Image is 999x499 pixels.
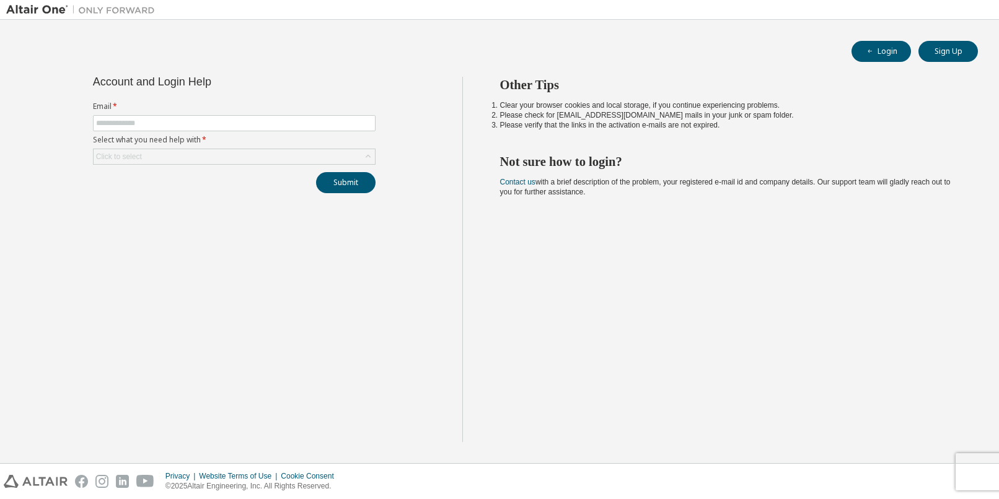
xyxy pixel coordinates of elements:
li: Clear your browser cookies and local storage, if you continue experiencing problems. [500,100,956,110]
img: Altair One [6,4,161,16]
button: Sign Up [918,41,978,62]
img: youtube.svg [136,475,154,488]
img: facebook.svg [75,475,88,488]
div: Account and Login Help [93,77,319,87]
li: Please verify that the links in the activation e-mails are not expired. [500,120,956,130]
button: Submit [316,172,376,193]
img: instagram.svg [95,475,108,488]
h2: Not sure how to login? [500,154,956,170]
div: Click to select [94,149,375,164]
div: Privacy [165,471,199,481]
label: Email [93,102,376,111]
div: Website Terms of Use [199,471,281,481]
button: Login [852,41,911,62]
div: Cookie Consent [281,471,341,481]
img: altair_logo.svg [4,475,68,488]
span: with a brief description of the problem, your registered e-mail id and company details. Our suppo... [500,178,951,196]
h2: Other Tips [500,77,956,93]
img: linkedin.svg [116,475,129,488]
label: Select what you need help with [93,135,376,145]
p: © 2025 Altair Engineering, Inc. All Rights Reserved. [165,481,341,492]
a: Contact us [500,178,535,186]
div: Click to select [96,152,142,162]
li: Please check for [EMAIL_ADDRESS][DOMAIN_NAME] mails in your junk or spam folder. [500,110,956,120]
